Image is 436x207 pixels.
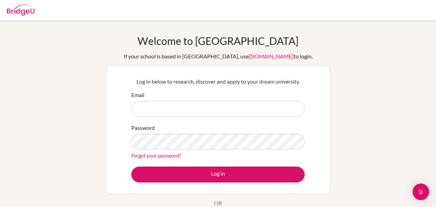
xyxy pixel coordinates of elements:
[131,152,181,159] a: Forgot your password?
[413,184,429,200] div: Open Intercom Messenger
[131,124,155,132] label: Password
[124,52,313,60] div: If your school is based in [GEOGRAPHIC_DATA], use to login.
[249,53,294,59] a: [DOMAIN_NAME]
[138,35,298,47] h1: Welcome to [GEOGRAPHIC_DATA]
[131,91,144,99] label: Email
[131,167,305,182] button: Log in
[131,77,305,86] p: Log in below to research, discover and apply to your dream university.
[7,4,34,16] img: Bridge-U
